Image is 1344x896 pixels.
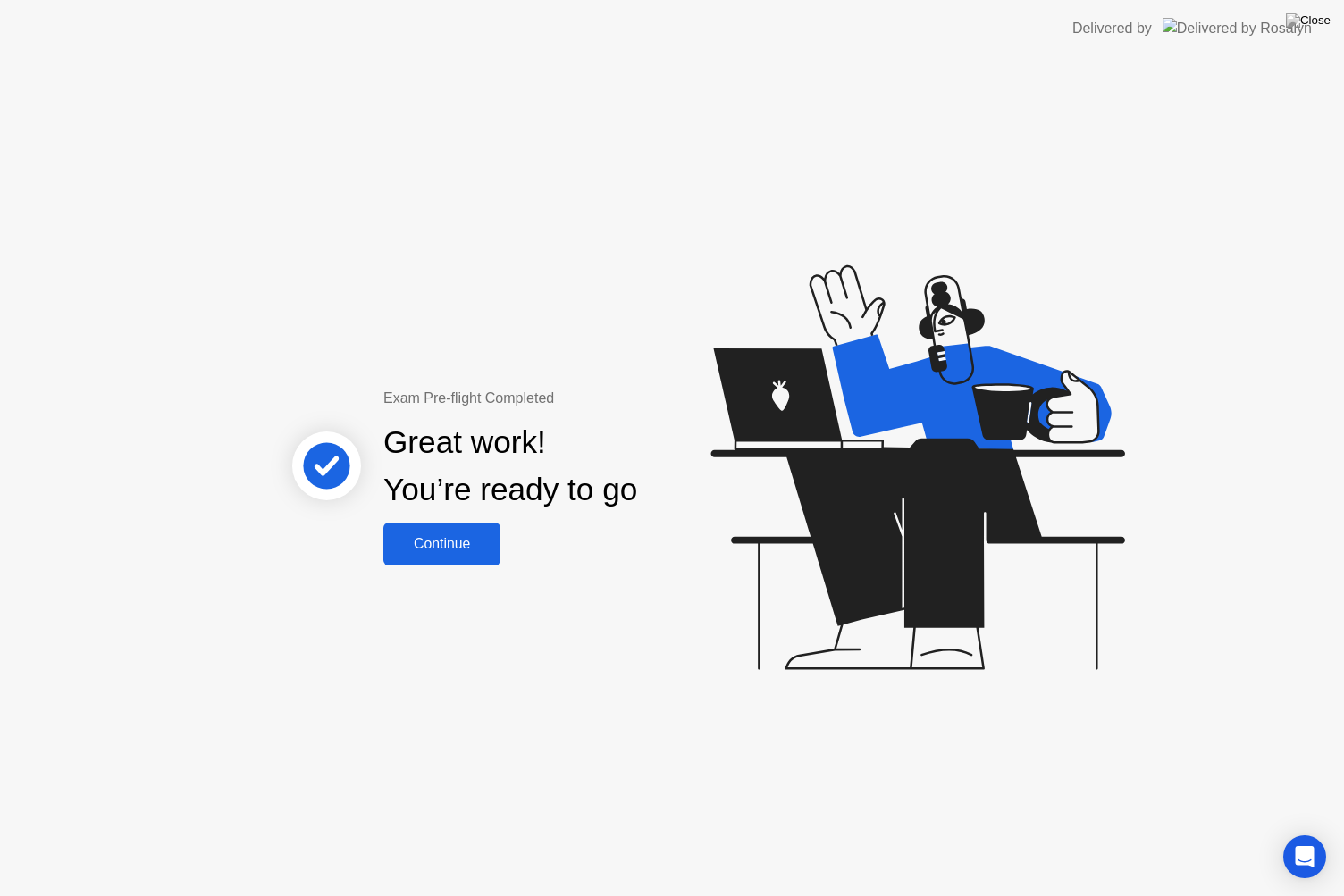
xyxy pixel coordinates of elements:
[1286,13,1331,28] img: Close
[383,523,500,565] button: Continue
[1072,18,1152,39] div: Delivered by
[1163,18,1312,38] img: Delivered by Rosalyn
[389,536,495,552] div: Continue
[383,419,637,514] div: Great work! You’re ready to go
[1283,835,1326,878] div: Open Intercom Messenger
[383,388,752,409] div: Exam Pre-flight Completed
